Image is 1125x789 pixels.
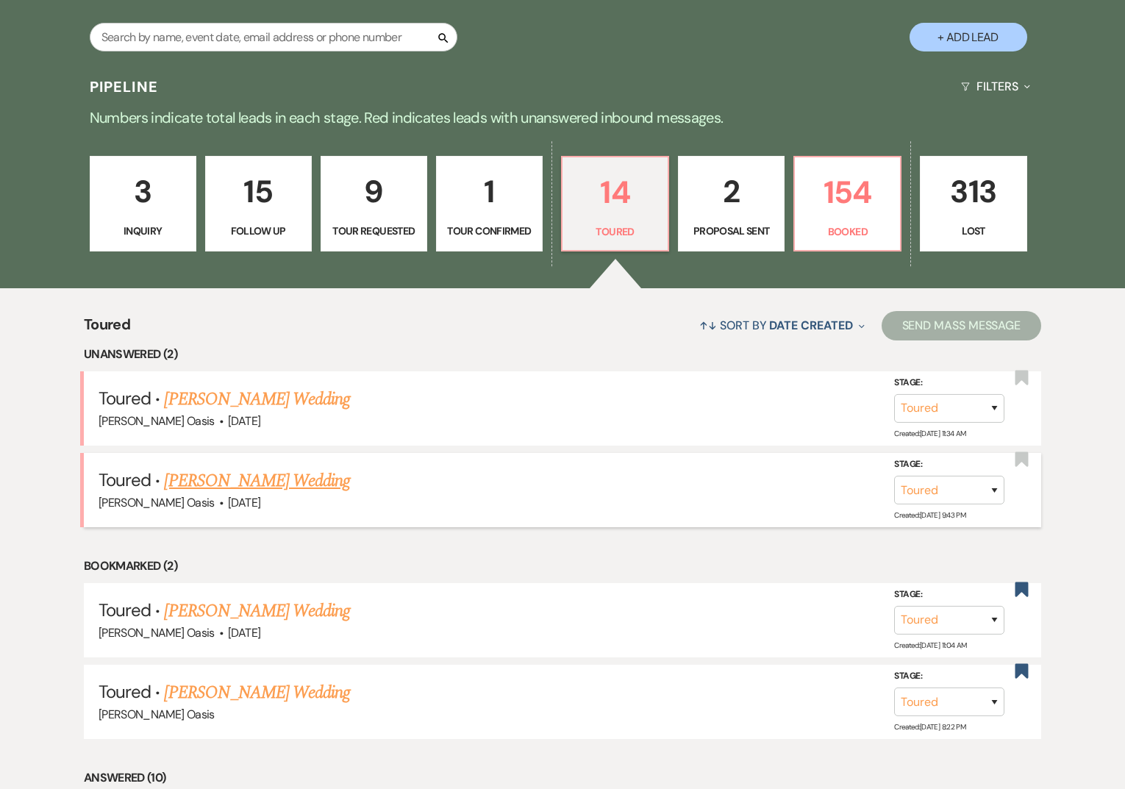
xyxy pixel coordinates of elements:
span: Created: [DATE] 11:04 AM [894,640,966,650]
a: 1Tour Confirmed [436,156,543,251]
span: [DATE] [228,625,260,640]
p: Toured [571,224,659,240]
button: + Add Lead [910,23,1027,51]
p: Numbers indicate total leads in each stage. Red indicates leads with unanswered inbound messages. [33,106,1092,129]
p: Lost [929,223,1017,239]
p: Proposal Sent [687,223,775,239]
li: Unanswered (2) [84,345,1041,364]
span: [PERSON_NAME] Oasis [99,413,215,429]
p: 15 [215,167,302,216]
span: Toured [99,680,151,703]
li: Bookmarked (2) [84,557,1041,576]
p: Booked [804,224,891,240]
span: Created: [DATE] 8:22 PM [894,722,965,732]
li: Answered (10) [84,768,1041,788]
a: [PERSON_NAME] Wedding [164,468,350,494]
button: Send Mass Message [882,311,1042,340]
p: Follow Up [215,223,302,239]
a: [PERSON_NAME] Wedding [164,679,350,706]
p: 2 [687,167,775,216]
a: 9Tour Requested [321,156,427,251]
span: Created: [DATE] 9:43 PM [894,510,965,520]
button: Filters [955,67,1035,106]
label: Stage: [894,375,1004,391]
p: Inquiry [99,223,187,239]
span: Toured [99,599,151,621]
label: Stage: [894,587,1004,603]
span: [PERSON_NAME] Oasis [99,495,215,510]
button: Sort By Date Created [693,306,870,345]
p: 313 [929,167,1017,216]
span: [PERSON_NAME] Oasis [99,625,215,640]
p: Tour Confirmed [446,223,533,239]
span: Toured [99,387,151,410]
a: 15Follow Up [205,156,312,251]
h3: Pipeline [90,76,159,97]
a: [PERSON_NAME] Wedding [164,598,350,624]
span: ↑↓ [699,318,717,333]
label: Stage: [894,668,1004,685]
a: 313Lost [920,156,1026,251]
span: Date Created [769,318,852,333]
a: 2Proposal Sent [678,156,785,251]
span: Created: [DATE] 11:34 AM [894,429,965,438]
a: 3Inquiry [90,156,196,251]
span: [DATE] [228,495,260,510]
span: Toured [99,468,151,491]
p: 1 [446,167,533,216]
p: 3 [99,167,187,216]
p: Tour Requested [330,223,418,239]
p: 9 [330,167,418,216]
input: Search by name, event date, email address or phone number [90,23,457,51]
a: 14Toured [561,156,669,251]
span: [DATE] [228,413,260,429]
p: 14 [571,168,659,217]
p: 154 [804,168,891,217]
span: [PERSON_NAME] Oasis [99,707,215,722]
a: [PERSON_NAME] Wedding [164,386,350,413]
a: 154Booked [793,156,901,251]
label: Stage: [894,457,1004,473]
span: Toured [84,313,130,345]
